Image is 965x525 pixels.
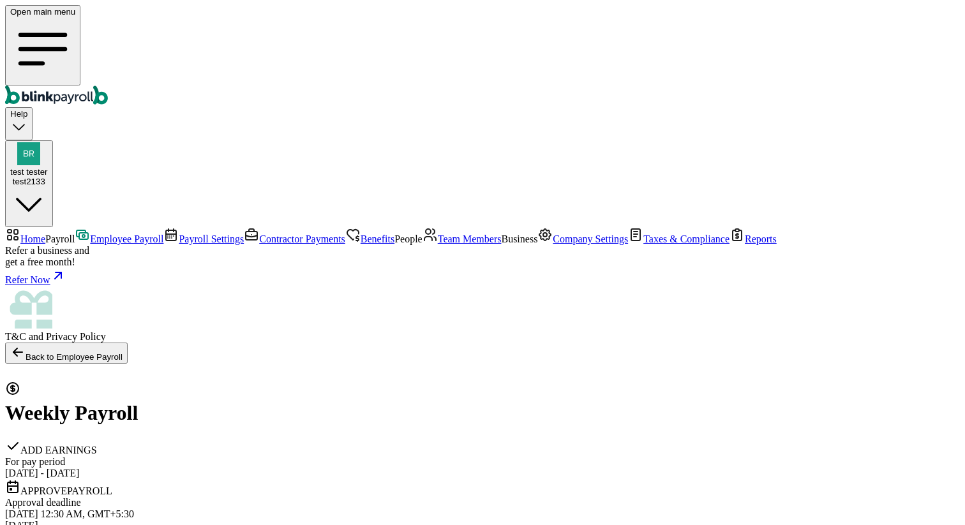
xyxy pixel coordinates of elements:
div: [DATE] 12:30 AM, GMT+5:30 [5,508,960,520]
div: ADD EARNINGS [5,438,960,456]
a: Contractor Payments [244,233,345,244]
a: Home [5,233,45,244]
span: test tester [10,167,48,177]
span: Home [20,233,45,244]
a: Reports [729,233,777,244]
div: test2133 [10,177,48,186]
span: Company Settings [553,233,628,244]
a: Payroll Settings [163,233,244,244]
button: Open main menu [5,5,80,85]
span: Reports [745,233,777,244]
span: Privacy Policy [46,331,106,342]
span: Taxes & Compliance [643,233,729,244]
span: Employee Payroll [90,233,163,244]
h1: Weekly Payroll [5,378,960,425]
span: T&C [5,331,26,342]
span: Team Members [438,233,502,244]
button: Help [5,107,33,140]
span: People [394,233,423,244]
span: Benefits [361,233,394,244]
span: Payroll [45,233,75,244]
a: Taxes & Compliance [628,233,729,244]
a: Refer Now [5,268,960,286]
div: [DATE] - [DATE] [5,468,960,479]
div: For pay period [5,456,960,468]
nav: Sidebar [5,227,960,343]
span: Help [10,109,27,119]
nav: Global [5,5,960,107]
span: Contractor Payments [259,233,345,244]
span: and [5,331,106,342]
span: Open main menu [10,7,75,17]
div: Refer a business and get a free month! [5,245,960,268]
a: Employee Payroll [75,233,163,244]
span: Business [501,233,537,244]
span: APPROVE PAYROLL [20,485,112,496]
iframe: Chat Widget [901,464,965,525]
button: test testertest2133 [5,140,53,228]
button: Back to Employee Payroll [5,343,128,364]
a: Benefits [345,233,394,244]
div: Approval deadline [5,497,960,508]
span: Payroll Settings [179,233,244,244]
a: Company Settings [537,233,628,244]
a: Team Members [423,233,502,244]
